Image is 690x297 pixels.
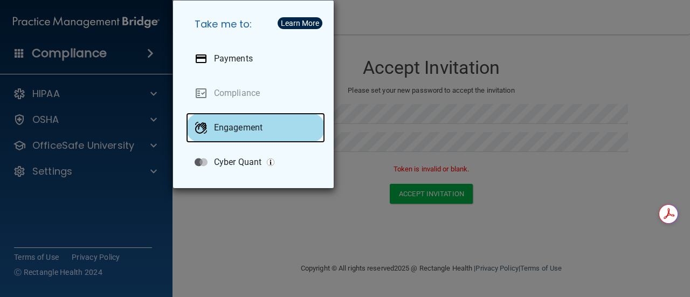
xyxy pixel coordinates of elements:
[186,113,325,143] a: Engagement
[186,147,325,177] a: Cyber Quant
[186,78,325,108] a: Compliance
[278,17,322,29] button: Learn More
[186,9,325,39] h5: Take me to:
[214,53,253,64] p: Payments
[281,19,319,27] div: Learn More
[214,157,261,168] p: Cyber Quant
[186,44,325,74] a: Payments
[214,122,263,133] p: Engagement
